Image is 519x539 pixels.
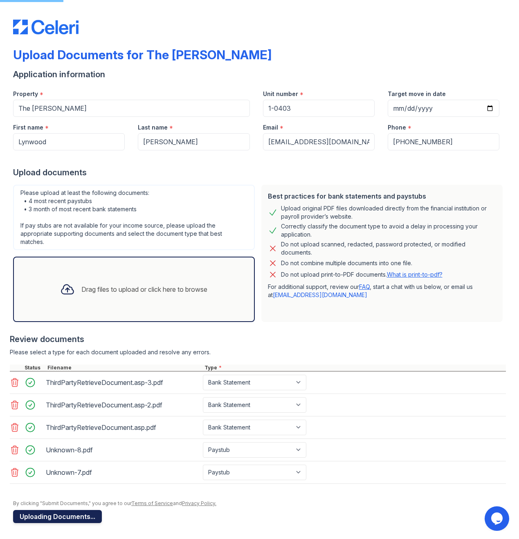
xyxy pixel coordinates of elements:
[281,240,497,257] div: Do not upload scanned, redacted, password protected, or modified documents.
[281,258,412,268] div: Do not combine multiple documents into one file.
[359,283,370,290] a: FAQ
[263,90,298,98] label: Unit number
[13,47,272,62] div: Upload Documents for The [PERSON_NAME]
[13,90,38,98] label: Property
[281,222,497,239] div: Correctly classify the document type to avoid a delay in processing your application.
[182,500,216,506] a: Privacy Policy.
[138,123,168,132] label: Last name
[13,69,506,80] div: Application information
[13,20,79,34] img: CE_Logo_Blue-a8612792a0a2168367f1c8372b55b34899dd931a85d93a1a3d3e32e68fde9ad4.png
[281,204,497,221] div: Upload original PDF files downloaded directly from the financial institution or payroll provider’...
[273,291,367,298] a: [EMAIL_ADDRESS][DOMAIN_NAME]
[10,333,506,345] div: Review documents
[13,123,43,132] label: First name
[387,271,443,278] a: What is print-to-pdf?
[81,284,207,294] div: Drag files to upload or click here to browse
[268,283,497,299] p: For additional support, review our , start a chat with us below, or email us at
[46,376,200,389] div: ThirdPartyRetrieveDocument.asp-3.pdf
[131,500,173,506] a: Terms of Service
[263,123,278,132] label: Email
[13,500,506,507] div: By clicking "Submit Documents," you agree to our and
[23,365,46,371] div: Status
[13,510,102,523] button: Uploading Documents...
[203,365,506,371] div: Type
[13,167,506,178] div: Upload documents
[388,123,406,132] label: Phone
[46,466,200,479] div: Unknown-7.pdf
[388,90,446,98] label: Target move in date
[13,185,255,250] div: Please upload at least the following documents: • 4 most recent paystubs • 3 month of most recent...
[46,421,200,434] div: ThirdPartyRetrieveDocument.asp.pdf
[46,365,203,371] div: Filename
[46,443,200,456] div: Unknown-8.pdf
[46,398,200,412] div: ThirdPartyRetrieveDocument.asp-2.pdf
[10,348,506,356] div: Please select a type for each document uploaded and resolve any errors.
[281,271,443,279] p: Do not upload print-to-PDF documents.
[268,191,497,201] div: Best practices for bank statements and paystubs
[485,506,511,531] iframe: chat widget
